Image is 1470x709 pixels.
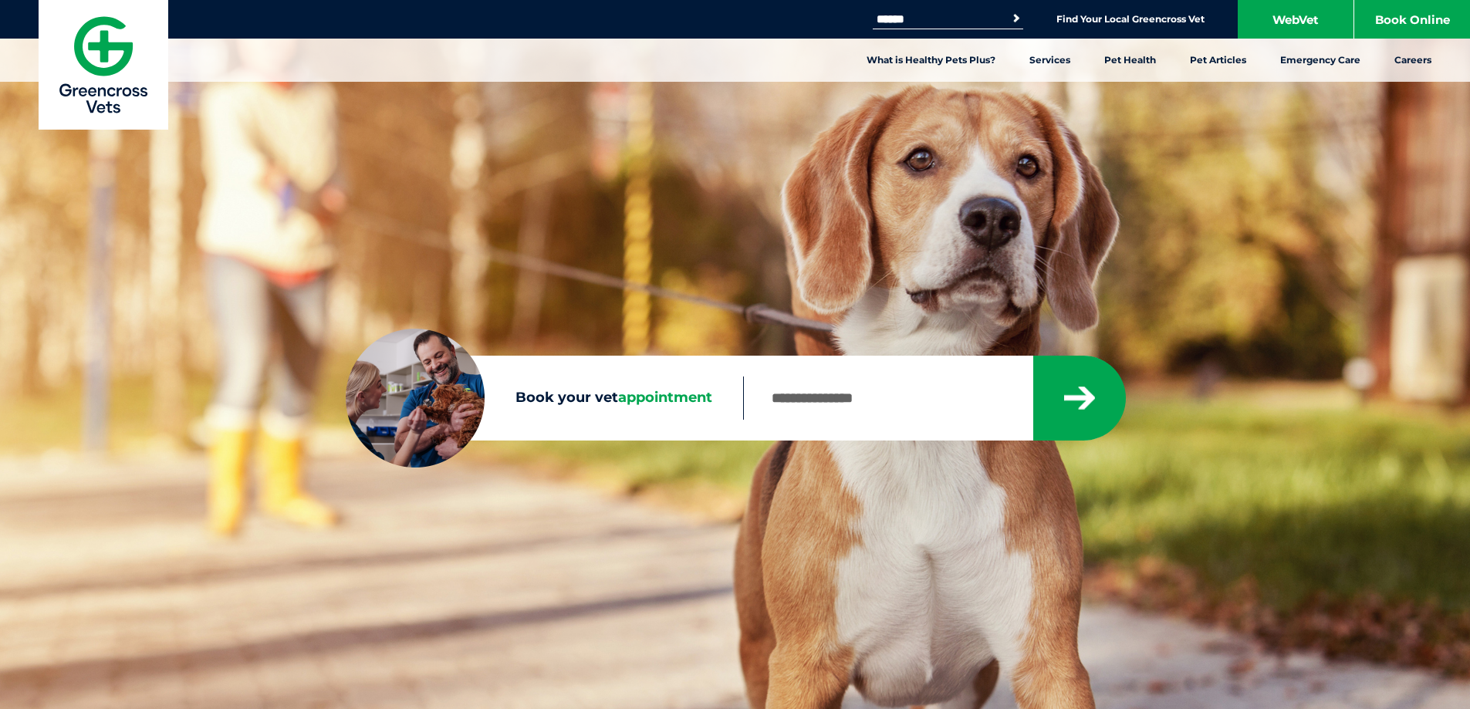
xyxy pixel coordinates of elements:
[1263,39,1377,82] a: Emergency Care
[1377,39,1448,82] a: Careers
[1173,39,1263,82] a: Pet Articles
[850,39,1012,82] a: What is Healthy Pets Plus?
[1056,13,1205,25] a: Find Your Local Greencross Vet
[618,389,712,406] span: appointment
[346,387,743,410] label: Book your vet
[1012,39,1087,82] a: Services
[1009,11,1024,26] button: Search
[1087,39,1173,82] a: Pet Health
